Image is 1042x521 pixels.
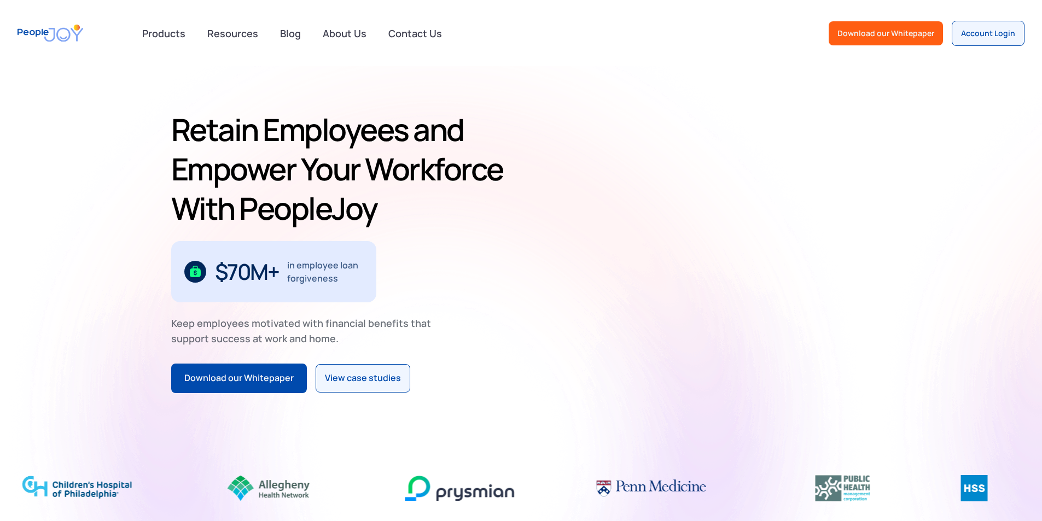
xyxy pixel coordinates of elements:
[136,22,192,44] div: Products
[961,28,1015,39] div: Account Login
[171,110,517,228] h1: Retain Employees and Empower Your Workforce With PeopleJoy
[829,21,943,45] a: Download our Whitepaper
[273,21,307,45] a: Blog
[171,241,376,302] div: 1 / 3
[171,315,440,346] div: Keep employees motivated with financial benefits that support success at work and home.
[316,364,410,393] a: View case studies
[184,371,294,385] div: Download our Whitepaper
[287,259,363,285] div: in employee loan forgiveness
[837,28,934,39] div: Download our Whitepaper
[952,21,1024,46] a: Account Login
[382,21,449,45] a: Contact Us
[316,21,373,45] a: About Us
[171,364,307,393] a: Download our Whitepaper
[325,371,401,385] div: View case studies
[201,21,265,45] a: Resources
[18,17,83,49] a: home
[215,263,279,280] div: $70M+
